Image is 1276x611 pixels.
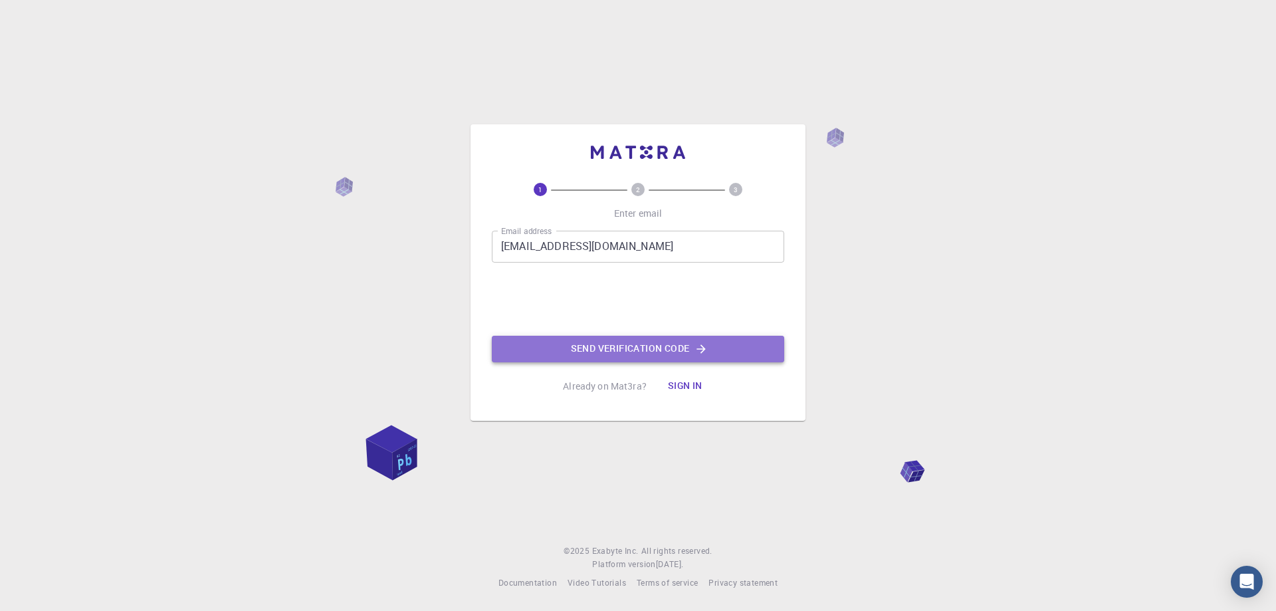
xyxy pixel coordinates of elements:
p: Already on Mat3ra? [563,380,647,393]
span: © 2025 [564,545,591,558]
text: 1 [538,185,542,194]
button: Sign in [657,373,713,400]
text: 2 [636,185,640,194]
p: Enter email [614,207,663,220]
span: Terms of service [637,577,698,588]
span: Exabyte Inc. [592,545,639,556]
a: Exabyte Inc. [592,545,639,558]
span: Documentation [498,577,557,588]
div: Open Intercom Messenger [1231,566,1263,598]
a: [DATE]. [656,558,684,571]
span: Privacy statement [708,577,778,588]
text: 3 [734,185,738,194]
span: All rights reserved. [641,545,712,558]
a: Privacy statement [708,576,778,590]
button: Send verification code [492,336,784,362]
a: Documentation [498,576,557,590]
span: Platform version [592,558,655,571]
a: Terms of service [637,576,698,590]
a: Video Tutorials [568,576,626,590]
iframe: reCAPTCHA [537,273,739,325]
label: Email address [501,225,552,237]
span: Video Tutorials [568,577,626,588]
span: [DATE] . [656,558,684,569]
